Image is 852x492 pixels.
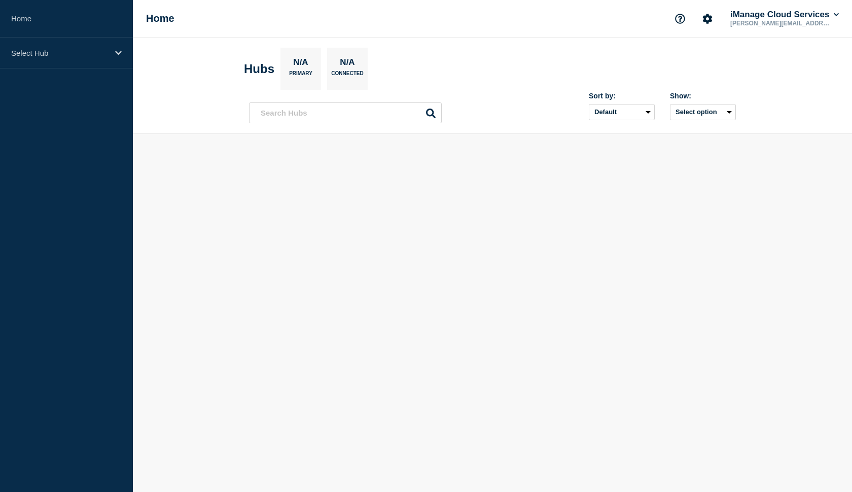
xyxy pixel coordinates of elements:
[589,104,655,120] select: Sort by
[289,71,312,81] p: Primary
[249,102,442,123] input: Search Hubs
[697,8,718,29] button: Account settings
[670,104,736,120] button: Select option
[336,57,359,71] p: N/A
[146,13,174,24] h1: Home
[244,62,274,76] h2: Hubs
[11,49,109,57] p: Select Hub
[728,20,834,27] p: [PERSON_NAME][EMAIL_ADDRESS][PERSON_NAME][DOMAIN_NAME]
[290,57,312,71] p: N/A
[331,71,363,81] p: Connected
[669,8,691,29] button: Support
[728,10,841,20] button: iManage Cloud Services
[670,92,736,100] div: Show:
[589,92,655,100] div: Sort by:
